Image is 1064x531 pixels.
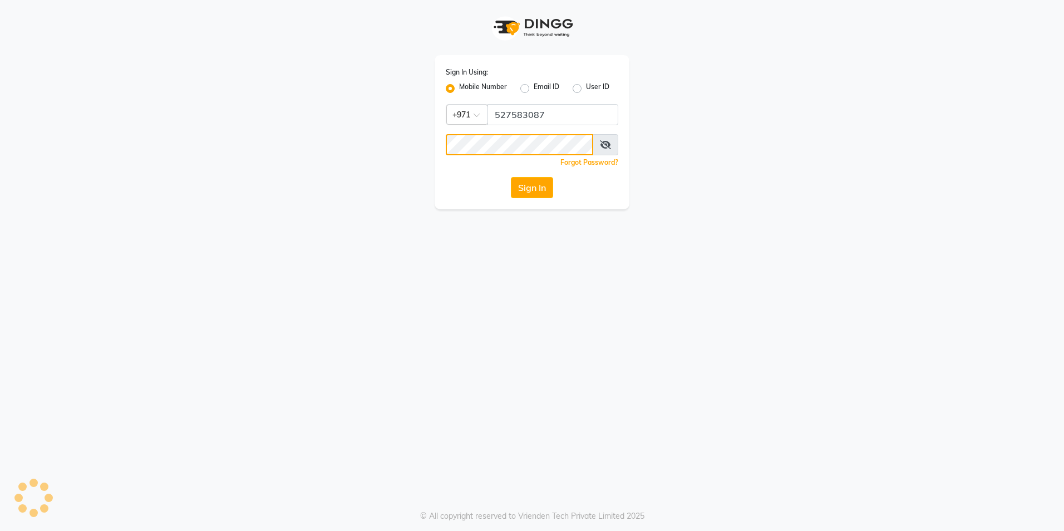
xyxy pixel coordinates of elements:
[459,82,507,95] label: Mobile Number
[487,11,577,44] img: logo1.svg
[534,82,559,95] label: Email ID
[446,67,488,77] label: Sign In Using:
[487,104,618,125] input: Username
[560,158,618,166] a: Forgot Password?
[586,82,609,95] label: User ID
[446,134,593,155] input: Username
[511,177,553,198] button: Sign In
